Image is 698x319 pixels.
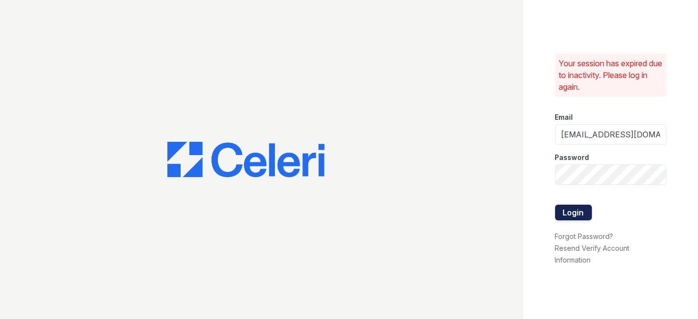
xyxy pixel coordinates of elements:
[555,244,630,264] a: Resend Verify Account Information
[167,142,324,177] img: CE_Logo_Blue-a8612792a0a2168367f1c8372b55b34899dd931a85d93a1a3d3e32e68fde9ad4.png
[555,112,573,122] label: Email
[555,205,592,220] button: Login
[555,153,590,162] label: Password
[559,57,663,93] p: Your session has expired due to inactivity. Please log in again.
[555,232,614,240] a: Forgot Password?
